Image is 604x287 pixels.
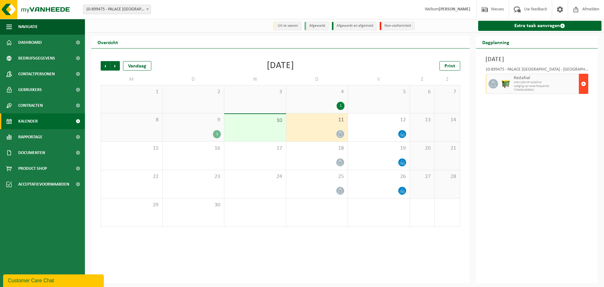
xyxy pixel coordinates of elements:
h3: [DATE] [485,55,589,64]
span: 1 [104,89,159,95]
h2: Overzicht [91,36,124,48]
span: Bedrijfsgegevens [18,50,55,66]
span: 11 [289,117,345,123]
div: Vandaag [123,61,151,71]
span: Vorige [101,61,110,71]
span: Documenten [18,145,45,161]
span: 4 [289,89,345,95]
span: 16 [166,145,221,152]
span: 5 [351,89,406,95]
td: Z [435,74,460,85]
span: 9 [166,117,221,123]
iframe: chat widget [3,273,105,287]
span: Restafval [514,76,578,81]
span: 10-899475 - PALACE NV - AALST [83,5,151,14]
span: Dashboard [18,35,42,50]
span: 30 [166,202,221,209]
span: 13 [413,117,432,123]
span: Acceptatievoorwaarden [18,176,69,192]
span: Lediging op vaste frequentie [514,84,578,88]
span: 10 [227,117,283,124]
td: M [101,74,163,85]
span: 26 [351,173,406,180]
h2: Dagplanning [476,36,516,48]
span: WB-1100-HP restafval [514,81,578,84]
span: 17 [227,145,283,152]
span: Rapportage [18,129,42,145]
td: V [348,74,410,85]
span: Product Shop [18,161,47,176]
span: 22 [104,173,159,180]
td: W [224,74,286,85]
a: Extra taak aanvragen [478,21,602,31]
li: Uit te voeren [273,22,301,30]
span: 14 [438,117,456,123]
span: 3 [227,89,283,95]
span: 8 [104,117,159,123]
div: 1 [337,102,344,110]
span: 2 [166,89,221,95]
span: 29 [104,202,159,209]
span: 18 [289,145,345,152]
span: 27 [413,173,432,180]
span: Print [445,64,455,69]
span: Navigatie [18,19,38,35]
li: Non-conformiteit [380,22,415,30]
span: Kalender [18,113,38,129]
span: 7 [438,89,456,95]
span: 6 [413,89,432,95]
span: 19 [351,145,406,152]
span: Contactpersonen [18,66,55,82]
span: Contracten [18,98,43,113]
span: 21 [438,145,456,152]
td: Z [410,74,435,85]
span: 24 [227,173,283,180]
li: Afgewerkt [305,22,329,30]
td: D [163,74,225,85]
span: T250001909852 [514,88,578,92]
div: [DATE] [267,61,294,71]
span: 20 [413,145,432,152]
span: 25 [289,173,345,180]
span: Gebruikers [18,82,42,98]
span: 23 [166,173,221,180]
li: Afgewerkt en afgemeld [332,22,377,30]
div: 10-899475 - PALACE [GEOGRAPHIC_DATA] - [GEOGRAPHIC_DATA] [485,67,589,74]
div: 1 [213,130,221,138]
span: 15 [104,145,159,152]
span: 12 [351,117,406,123]
td: D [286,74,348,85]
span: Volgende [110,61,120,71]
a: Print [439,61,460,71]
img: WB-1100-HPE-GN-51 [501,79,511,89]
strong: [PERSON_NAME] [439,7,470,12]
span: 28 [438,173,456,180]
